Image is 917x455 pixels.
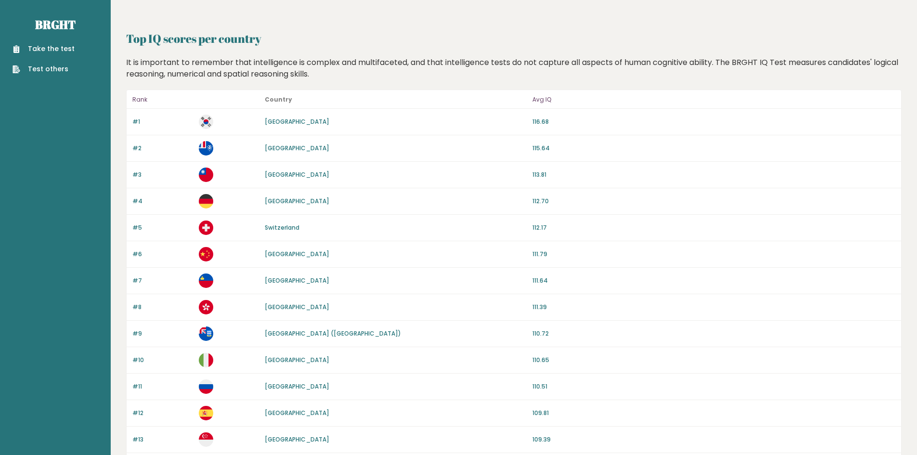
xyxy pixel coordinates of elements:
a: [GEOGRAPHIC_DATA] [265,250,329,258]
a: [GEOGRAPHIC_DATA] [265,170,329,179]
img: hk.svg [199,300,213,314]
p: 115.64 [532,144,895,153]
p: #8 [132,303,193,312]
img: cn.svg [199,247,213,261]
a: [GEOGRAPHIC_DATA] [265,144,329,152]
a: [GEOGRAPHIC_DATA] ([GEOGRAPHIC_DATA]) [265,329,401,338]
a: Take the test [13,44,75,54]
img: ch.svg [199,221,213,235]
a: Brght [35,17,76,32]
p: 111.39 [532,303,895,312]
a: [GEOGRAPHIC_DATA] [265,276,329,285]
p: #13 [132,435,193,444]
p: #11 [132,382,193,391]
p: 113.81 [532,170,895,179]
p: 116.68 [532,117,895,126]
a: [GEOGRAPHIC_DATA] [265,303,329,311]
a: [GEOGRAPHIC_DATA] [265,435,329,443]
a: [GEOGRAPHIC_DATA] [265,197,329,205]
p: #2 [132,144,193,153]
p: 110.51 [532,382,895,391]
p: #9 [132,329,193,338]
p: 110.72 [532,329,895,338]
p: 109.39 [532,435,895,444]
h2: Top IQ scores per country [126,30,902,47]
img: kr.svg [199,115,213,129]
img: sg.svg [199,432,213,447]
img: ru.svg [199,379,213,394]
a: [GEOGRAPHIC_DATA] [265,409,329,417]
p: 109.81 [532,409,895,417]
p: #1 [132,117,193,126]
img: li.svg [199,273,213,288]
p: 112.17 [532,223,895,232]
b: Country [265,95,292,104]
p: #7 [132,276,193,285]
a: [GEOGRAPHIC_DATA] [265,356,329,364]
img: it.svg [199,353,213,367]
p: 110.65 [532,356,895,364]
img: tf.svg [199,141,213,156]
p: Rank [132,94,193,105]
a: Test others [13,64,75,74]
img: tw.svg [199,168,213,182]
img: fk.svg [199,326,213,341]
p: Avg IQ [532,94,895,105]
div: It is important to remember that intelligence is complex and multifaceted, and that intelligence ... [123,57,905,80]
p: 111.64 [532,276,895,285]
p: #5 [132,223,193,232]
a: Switzerland [265,223,299,232]
img: es.svg [199,406,213,420]
p: #6 [132,250,193,259]
p: 111.79 [532,250,895,259]
a: [GEOGRAPHIC_DATA] [265,117,329,126]
img: de.svg [199,194,213,208]
p: 112.70 [532,197,895,206]
p: #10 [132,356,193,364]
p: #12 [132,409,193,417]
p: #4 [132,197,193,206]
p: #3 [132,170,193,179]
a: [GEOGRAPHIC_DATA] [265,382,329,390]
